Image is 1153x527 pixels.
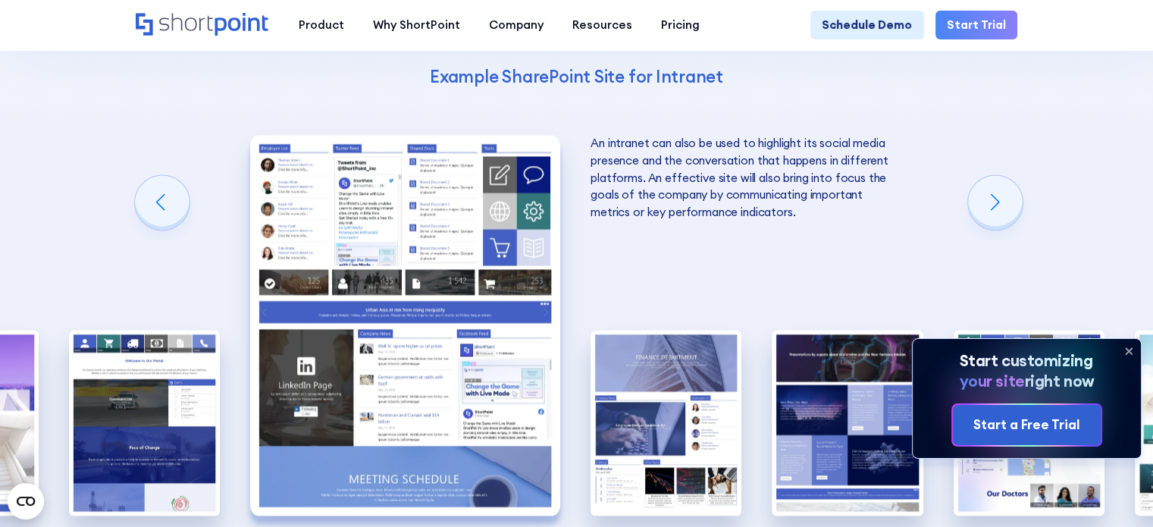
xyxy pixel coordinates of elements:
[810,11,923,39] a: Schedule Demo
[954,330,1104,516] div: 6 / 10
[968,175,1023,230] div: Next slide
[69,330,220,516] div: 2 / 10
[299,17,344,34] div: Product
[772,330,923,516] div: 5 / 10
[953,405,1101,445] a: Start a Free Trial
[8,483,44,519] button: Open CMP widget
[647,11,714,39] a: Pricing
[772,330,923,516] img: Best SharePoint Intranet Example Technology
[572,17,632,34] div: Resources
[69,330,220,516] img: Best SharePoint Intranet
[661,17,700,34] div: Pricing
[591,330,741,516] div: 4 / 10
[973,416,1080,435] div: Start a Free Trial
[359,11,475,39] a: Why ShortPoint
[135,175,190,230] div: Previous slide
[136,13,270,38] a: Home
[475,11,558,39] a: Company
[252,65,901,88] h4: Example SharePoint Site for Intranet
[935,11,1017,39] a: Start Trial
[591,330,741,516] img: Best SharePoint Intranet Example Department
[1077,454,1153,527] iframe: Chat Widget
[250,135,560,516] div: 3 / 10
[558,11,647,39] a: Resources
[250,135,560,516] img: Intranet Page Example Social
[954,330,1104,516] img: Best Intranet Example Healthcare
[591,135,901,221] p: An intranet can also be used to highlight its social media presence and the conversation that hap...
[284,11,359,39] a: Product
[373,17,460,34] div: Why ShortPoint
[489,17,544,34] div: Company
